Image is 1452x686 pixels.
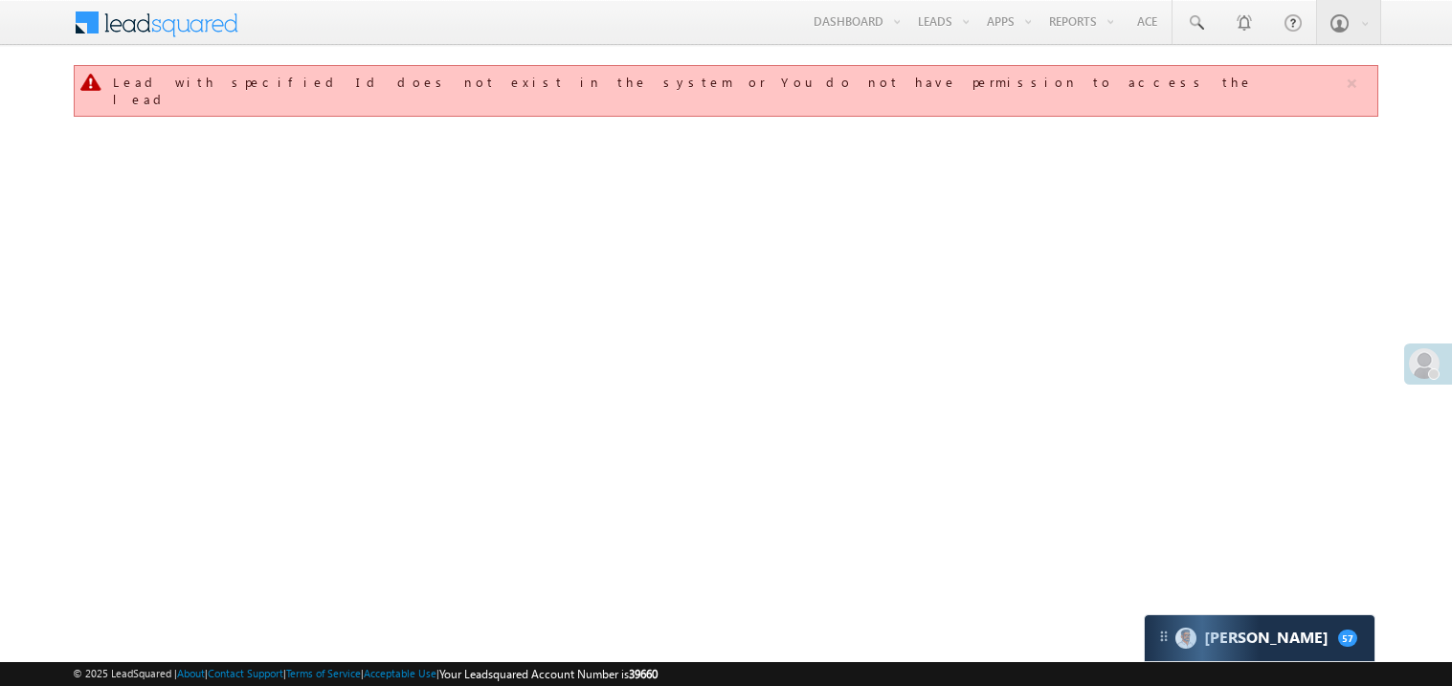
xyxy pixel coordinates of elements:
a: Terms of Service [286,667,361,679]
a: About [177,667,205,679]
div: Lead with specified Id does not exist in the system or You do not have permission to access the lead [113,74,1344,108]
div: carter-dragCarter[PERSON_NAME]57 [1144,614,1375,662]
span: Your Leadsquared Account Number is [439,667,658,681]
img: Carter [1175,628,1196,649]
a: Acceptable Use [364,667,436,679]
span: © 2025 LeadSquared | | | | | [73,665,658,683]
a: Contact Support [208,667,283,679]
span: 39660 [629,667,658,681]
img: carter-drag [1156,629,1172,644]
span: 57 [1338,630,1357,647]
